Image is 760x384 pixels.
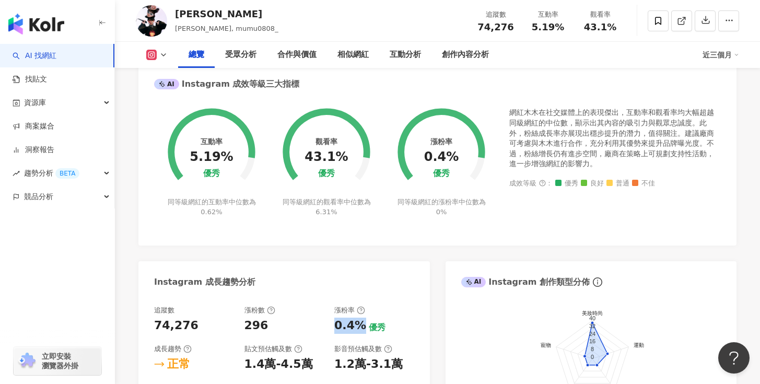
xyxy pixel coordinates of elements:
[8,14,64,34] img: logo
[318,169,335,179] div: 優秀
[606,180,629,188] span: 普通
[532,22,564,32] span: 5.19%
[442,49,489,61] div: 創作內容分析
[13,145,54,155] a: 洞察報告
[14,347,101,375] a: chrome extension立即安裝 瀏覽器外掛
[433,169,450,179] div: 優秀
[154,78,299,90] div: Instagram 成效等級三大指標
[718,342,750,374] iframe: Help Scout Beacon - Open
[390,49,421,61] div: 互動分析
[509,180,721,188] div: 成效等級 ：
[277,49,317,61] div: 合作與價值
[528,9,568,20] div: 互動率
[190,150,233,165] div: 5.19%
[24,91,46,114] span: 資源庫
[430,137,452,146] div: 漲粉率
[509,108,721,169] div: 網紅木木在社交媒體上的表現傑出，互動率和觀看率均大幅超越同級網紅的中位數，顯示出其內容的吸引力與觀眾忠誠度。此外，粉絲成長率亦展現出穩步提升的潛力，值得關注。建議廠商可考慮與木木進行合作，充分利...
[703,46,739,63] div: 近三個月
[315,208,337,216] span: 6.31%
[334,344,392,354] div: 影音預估觸及數
[166,197,258,216] div: 同等級網紅的互動率中位數為
[24,161,79,185] span: 趨勢分析
[315,137,337,146] div: 觀看率
[461,276,590,288] div: Instagram 創作類型分佈
[201,208,222,216] span: 0.62%
[154,276,255,288] div: Instagram 成長趨勢分析
[175,25,278,32] span: [PERSON_NAME], mumu0808_
[436,208,447,216] span: 0%
[24,185,53,208] span: 競品分析
[225,49,256,61] div: 受眾分析
[584,22,616,32] span: 43.1%
[396,197,487,216] div: 同等級網紅的漲粉率中位數為
[244,306,275,315] div: 漲粉數
[540,342,551,348] text: 寵物
[334,306,365,315] div: 漲粉率
[281,197,372,216] div: 同等級網紅的觀看率中位數為
[634,342,644,348] text: 運動
[13,51,56,61] a: searchAI 找網紅
[167,356,190,373] div: 正常
[590,346,593,352] text: 8
[477,21,513,32] span: 74,276
[189,49,204,61] div: 總覽
[590,353,593,359] text: 0
[334,318,366,334] div: 0.4%
[154,306,174,315] div: 追蹤數
[632,180,655,188] span: 不佳
[55,168,79,179] div: BETA
[589,323,595,329] text: 32
[244,344,302,354] div: 貼文預估觸及數
[136,5,167,37] img: KOL Avatar
[203,169,220,179] div: 優秀
[580,9,620,20] div: 觀看率
[555,180,578,188] span: 優秀
[42,352,78,370] span: 立即安裝 瀏覽器外掛
[581,180,604,188] span: 良好
[201,137,223,146] div: 互動率
[582,310,603,316] text: 美妝時尚
[589,338,595,344] text: 16
[244,318,268,334] div: 296
[589,315,595,321] text: 40
[461,277,486,287] div: AI
[589,330,595,336] text: 24
[154,79,179,89] div: AI
[305,150,348,165] div: 43.1%
[369,322,385,333] div: 優秀
[591,276,604,288] span: info-circle
[13,121,54,132] a: 商案媒合
[334,356,403,373] div: 1.2萬-3.1萬
[154,344,192,354] div: 成長趨勢
[154,318,198,334] div: 74,276
[244,356,313,373] div: 1.4萬-4.5萬
[13,170,20,177] span: rise
[17,353,37,369] img: chrome extension
[13,74,47,85] a: 找貼文
[476,9,516,20] div: 追蹤數
[175,7,278,20] div: [PERSON_NAME]
[337,49,369,61] div: 相似網紅
[424,150,459,165] div: 0.4%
